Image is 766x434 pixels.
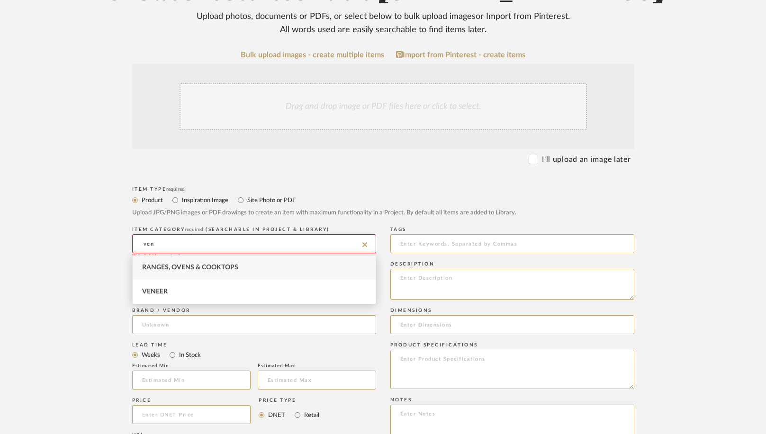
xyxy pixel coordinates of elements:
[390,308,634,313] div: Dimensions
[141,350,160,360] label: Weeks
[258,371,376,390] input: Estimated Max
[142,288,168,295] span: Veneer
[132,405,251,424] input: Enter DNET Price
[267,410,285,420] label: DNET
[132,363,251,369] div: Estimated Min
[390,261,634,267] div: Description
[259,398,319,403] div: Price Type
[390,227,634,232] div: Tags
[178,350,201,360] label: In Stock
[132,186,634,192] div: Item Type
[132,342,376,348] div: Lead Time
[132,227,376,232] div: ITEM CATEGORY
[206,227,330,232] span: (Searchable in Project & Library)
[132,234,376,253] input: Type a category to search and select
[185,227,203,232] span: required
[259,405,319,424] mat-radio-group: Select price type
[542,154,631,165] label: I'll upload an image later
[132,308,376,313] div: Brand / Vendor
[390,342,634,348] div: Product Specifications
[390,315,634,334] input: Enter Dimensions
[132,315,376,334] input: Unknown
[396,51,525,59] a: Import from Pinterest - create items
[132,349,376,361] mat-radio-group: Select item type
[390,234,634,253] input: Enter Keywords, Separated by Commas
[258,363,376,369] div: Estimated Max
[390,397,634,403] div: Notes
[189,10,577,36] div: Upload photos, documents or PDFs, or select below to bulk upload images or Import from Pinterest ...
[241,51,384,59] a: Bulk upload images - create multiple items
[141,195,163,205] label: Product
[132,398,251,403] div: Price
[132,194,634,206] mat-radio-group: Select item type
[132,208,634,218] div: Upload JPG/PNG images or PDF drawings to create an item with maximum functionality in a Project. ...
[166,187,185,192] span: required
[132,371,251,390] input: Estimated Min
[142,264,238,271] span: Ranges, Ovens & Cooktops
[181,195,228,205] label: Inspiration Image
[303,410,319,420] label: Retail
[246,195,296,205] label: Site Photo or PDF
